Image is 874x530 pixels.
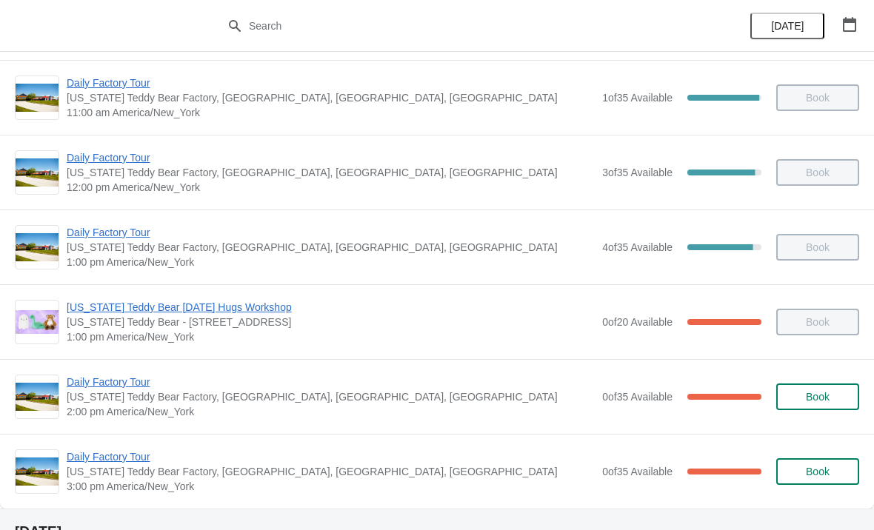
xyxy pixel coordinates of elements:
[806,466,830,477] span: Book
[602,466,673,477] span: 0 of 35 Available
[602,241,673,253] span: 4 of 35 Available
[67,464,595,479] span: [US_STATE] Teddy Bear Factory, [GEOGRAPHIC_DATA], [GEOGRAPHIC_DATA], [GEOGRAPHIC_DATA]
[16,457,59,486] img: Daily Factory Tour | Vermont Teddy Bear Factory, Shelburne Road, Shelburne, VT, USA | 3:00 pm Ame...
[67,375,595,389] span: Daily Factory Tour
[67,300,595,315] span: [US_STATE] Teddy Bear [DATE] Hugs Workshop
[602,391,673,403] span: 0 of 35 Available
[67,315,595,329] span: [US_STATE] Teddy Bear - [STREET_ADDRESS]
[776,383,859,410] button: Book
[602,92,673,104] span: 1 of 35 Available
[602,167,673,178] span: 3 of 35 Available
[67,180,595,195] span: 12:00 pm America/New_York
[67,90,595,105] span: [US_STATE] Teddy Bear Factory, [GEOGRAPHIC_DATA], [GEOGRAPHIC_DATA], [GEOGRAPHIC_DATA]
[16,233,59,262] img: Daily Factory Tour | Vermont Teddy Bear Factory, Shelburne Road, Shelburne, VT, USA | 1:00 pm Ame...
[67,105,595,120] span: 11:00 am America/New_York
[67,329,595,344] span: 1:00 pm America/New_York
[67,225,595,240] span: Daily Factory Tour
[602,316,673,328] span: 0 of 20 Available
[16,84,59,113] img: Daily Factory Tour | Vermont Teddy Bear Factory, Shelburne Road, Shelburne, VT, USA | 11:00 am Am...
[806,391,830,403] span: Book
[16,383,59,412] img: Daily Factory Tour | Vermont Teddy Bear Factory, Shelburne Road, Shelburne, VT, USA | 2:00 pm Ame...
[67,165,595,180] span: [US_STATE] Teddy Bear Factory, [GEOGRAPHIC_DATA], [GEOGRAPHIC_DATA], [GEOGRAPHIC_DATA]
[16,158,59,187] img: Daily Factory Tour | Vermont Teddy Bear Factory, Shelburne Road, Shelburne, VT, USA | 12:00 pm Am...
[67,404,595,419] span: 2:00 pm America/New_York
[16,310,59,335] img: Vermont Teddy Bear Halloween Hugs Workshop | Vermont Teddy Bear - 6655 Shelburne Rd, Shelburne VT...
[67,389,595,404] span: [US_STATE] Teddy Bear Factory, [GEOGRAPHIC_DATA], [GEOGRAPHIC_DATA], [GEOGRAPHIC_DATA]
[248,13,655,39] input: Search
[67,479,595,494] span: 3:00 pm America/New_York
[771,20,804,32] span: [DATE]
[67,150,595,165] span: Daily Factory Tour
[67,76,595,90] span: Daily Factory Tour
[776,458,859,485] button: Book
[750,13,824,39] button: [DATE]
[67,240,595,255] span: [US_STATE] Teddy Bear Factory, [GEOGRAPHIC_DATA], [GEOGRAPHIC_DATA], [GEOGRAPHIC_DATA]
[67,449,595,464] span: Daily Factory Tour
[67,255,595,269] span: 1:00 pm America/New_York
